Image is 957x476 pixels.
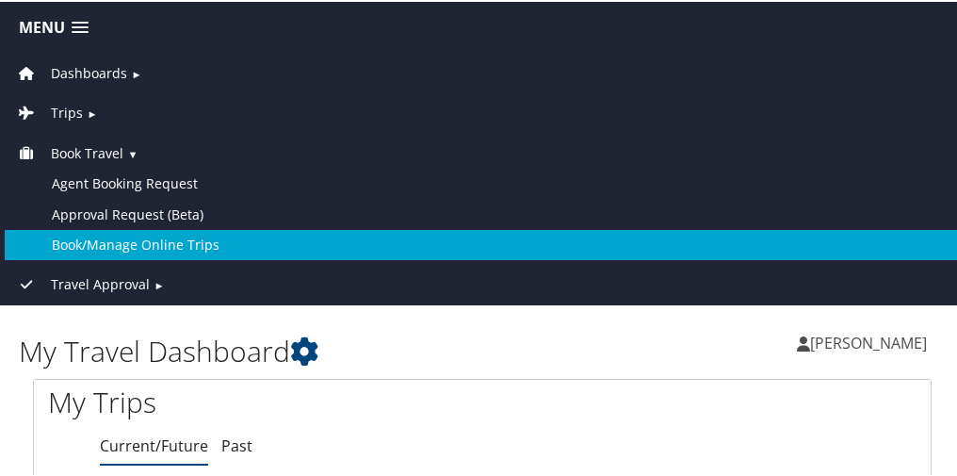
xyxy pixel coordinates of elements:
[87,105,97,119] span: ►
[14,142,123,160] a: Book Travel
[14,102,83,120] a: Trips
[51,272,150,293] span: Travel Approval
[51,141,123,162] span: Book Travel
[9,10,98,41] a: Menu
[19,17,65,35] span: Menu
[14,62,127,80] a: Dashboards
[154,276,164,290] span: ►
[797,313,946,369] a: [PERSON_NAME]
[131,65,141,79] span: ►
[127,145,138,159] span: ▼
[19,330,482,369] h1: My Travel Dashboard
[51,101,83,122] span: Trips
[51,61,127,82] span: Dashboards
[14,273,150,291] a: Travel Approval
[48,381,468,420] h1: My Trips
[221,434,252,454] a: Past
[810,331,927,352] span: [PERSON_NAME]
[100,434,208,454] a: Current/Future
